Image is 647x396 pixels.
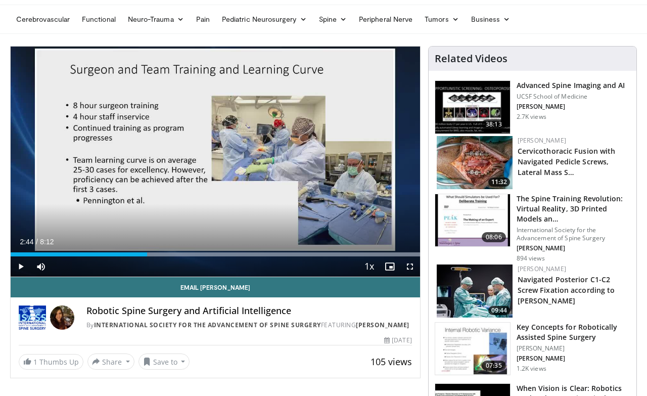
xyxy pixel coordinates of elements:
span: 8:12 [40,238,54,246]
h3: Key Concepts for Robotically Assisted Spine Surgery [517,322,630,342]
a: [PERSON_NAME] [518,136,566,145]
a: 09:44 [437,265,513,318]
p: 2.7K views [517,113,546,121]
button: Share [87,354,134,370]
p: [PERSON_NAME] [517,103,625,111]
img: 6b20b019-4137-448d-985c-834860bb6a08.150x105_q85_crop-smart_upscale.jpg [435,81,510,134]
span: 105 views [371,356,412,368]
a: 08:06 The Spine Training Revolution: Virtual Reality, 3D Printed Models an… International Society... [435,194,630,262]
a: Pain [190,9,216,29]
a: Tumors [419,9,465,29]
p: [PERSON_NAME] [517,344,630,353]
img: Avatar [50,305,74,330]
a: Navigated Posterior C1-C2 Screw Fixation according to [PERSON_NAME] [518,275,615,305]
p: [PERSON_NAME] [517,355,630,363]
div: Progress Bar [11,252,420,256]
p: 894 views [517,254,545,262]
p: UCSF School of Medicine [517,93,625,101]
div: By FEATURING [86,321,412,330]
span: 2:44 [20,238,33,246]
h4: Related Videos [435,53,507,65]
p: 1.2K views [517,365,546,373]
p: International Society for the Advancement of Spine Surgery [517,226,630,242]
a: 11:32 [437,136,513,189]
a: Spine [313,9,353,29]
img: 9a5d8e20-224f-41a7-be8c-8fa596e4f60f.150x105_q85_crop-smart_upscale.jpg [435,194,510,247]
img: 392a1060-53c1-44ff-a93b-8f559dadd8b4.150x105_q85_crop-smart_upscale.jpg [435,323,510,375]
a: 07:35 Key Concepts for Robotically Assisted Spine Surgery [PERSON_NAME] [PERSON_NAME] 1.2K views [435,322,630,376]
a: International Society for the Advancement of Spine Surgery [94,321,321,329]
video-js: Video Player [11,47,420,277]
a: Functional [76,9,122,29]
a: 1 Thumbs Up [19,354,83,370]
a: Email [PERSON_NAME] [11,277,420,297]
a: Cervicothoracic Fusion with Navigated Pedicle Screws, Lateral Mass S… [518,146,616,177]
a: Peripheral Nerve [353,9,419,29]
button: Save to [138,354,190,370]
a: 38:13 Advanced Spine Imaging and AI UCSF School of Medicine [PERSON_NAME] 2.7K views [435,80,630,134]
button: Enable picture-in-picture mode [380,256,400,277]
a: Cerebrovascular [10,9,76,29]
button: Play [11,256,31,277]
span: 09:44 [488,306,510,315]
span: 08:06 [482,232,506,242]
h3: The Spine Training Revolution: Virtual Reality, 3D Printed Models an… [517,194,630,224]
span: 07:35 [482,361,506,371]
button: Mute [31,256,51,277]
button: Fullscreen [400,256,420,277]
img: 48a1d132-3602-4e24-8cc1-5313d187402b.jpg.150x105_q85_crop-smart_upscale.jpg [437,136,513,189]
a: Pediatric Neurosurgery [216,9,313,29]
img: International Society for the Advancement of Spine Surgery [19,305,46,330]
a: Business [465,9,517,29]
p: [PERSON_NAME] [517,244,630,252]
button: Playback Rate [359,256,380,277]
a: [PERSON_NAME] [356,321,409,329]
span: 11:32 [488,178,510,187]
h3: Advanced Spine Imaging and AI [517,80,625,91]
span: 38:13 [482,119,506,129]
div: [DATE] [384,336,411,345]
h4: Robotic Spine Surgery and Artificial Intelligence [86,305,412,317]
span: / [36,238,38,246]
a: Neuro-Trauma [122,9,190,29]
a: [PERSON_NAME] [518,265,566,273]
span: 1 [33,357,37,367]
img: 14c2e441-0343-4af7-a441-cf6cc92191f7.jpg.150x105_q85_crop-smart_upscale.jpg [437,265,513,318]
